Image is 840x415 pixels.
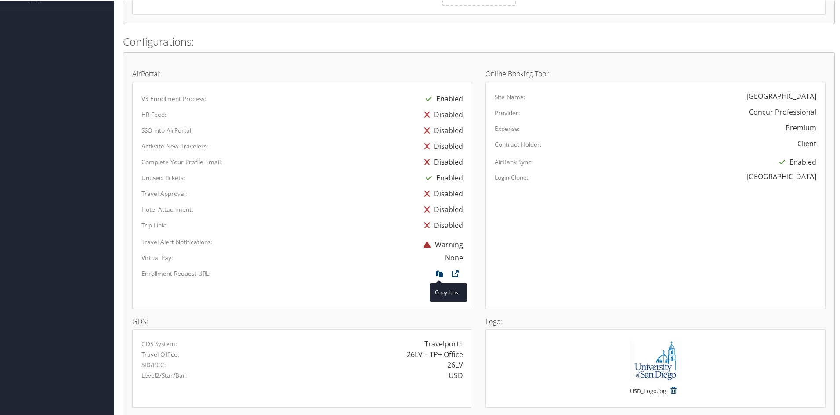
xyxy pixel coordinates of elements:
label: Expense: [495,123,520,132]
label: Hotel Attachment: [141,204,193,213]
img: USD_Logo.jpg [630,338,682,382]
div: [GEOGRAPHIC_DATA] [746,90,816,101]
label: Provider: [495,108,520,116]
h2: Configurations: [123,33,835,48]
div: None [445,252,463,262]
div: Enabled [775,153,816,169]
div: Disabled [420,122,463,137]
label: SSO into AirPortal: [141,125,193,134]
div: Enabled [421,90,463,106]
div: Disabled [420,201,463,217]
div: Disabled [420,153,463,169]
label: HR Feed: [141,109,167,118]
div: USD [449,369,463,380]
div: Disabled [420,137,463,153]
label: GDS System: [141,339,177,347]
label: Contract Holder: [495,139,542,148]
small: USD_Logo.jpg [630,386,666,403]
label: Travel Alert Notifications: [141,237,212,245]
label: V3 Enrollment Process: [141,94,206,102]
h4: GDS: [132,317,472,324]
label: Level2/Star/Bar: [141,370,187,379]
label: Travel Approval: [141,188,187,197]
label: Travel Office: [141,349,179,358]
label: Site Name: [495,92,525,101]
div: [GEOGRAPHIC_DATA] [746,170,816,181]
h4: Online Booking Tool: [485,69,826,76]
h4: AirPortal: [132,69,472,76]
div: Travelport+ [424,338,463,348]
div: Client [797,137,816,148]
div: 26LV [447,359,463,369]
h4: Logo: [485,317,826,324]
label: Complete Your Profile Email: [141,157,222,166]
label: Enrollment Request URL: [141,268,211,277]
div: Disabled [420,106,463,122]
div: Disabled [420,217,463,232]
label: Login Clone: [495,172,529,181]
label: AirBank Sync: [495,157,533,166]
div: Concur Professional [749,106,816,116]
label: SID/PCC: [141,360,166,368]
label: Activate New Travelers: [141,141,208,150]
div: Premium [786,122,816,132]
div: Enabled [421,169,463,185]
div: Disabled [420,185,463,201]
span: Warning [419,239,463,249]
label: Virtual Pay: [141,253,173,261]
div: 26LV – TP+ Office [407,348,463,359]
label: Trip Link: [141,220,167,229]
label: Unused Tickets: [141,173,185,181]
